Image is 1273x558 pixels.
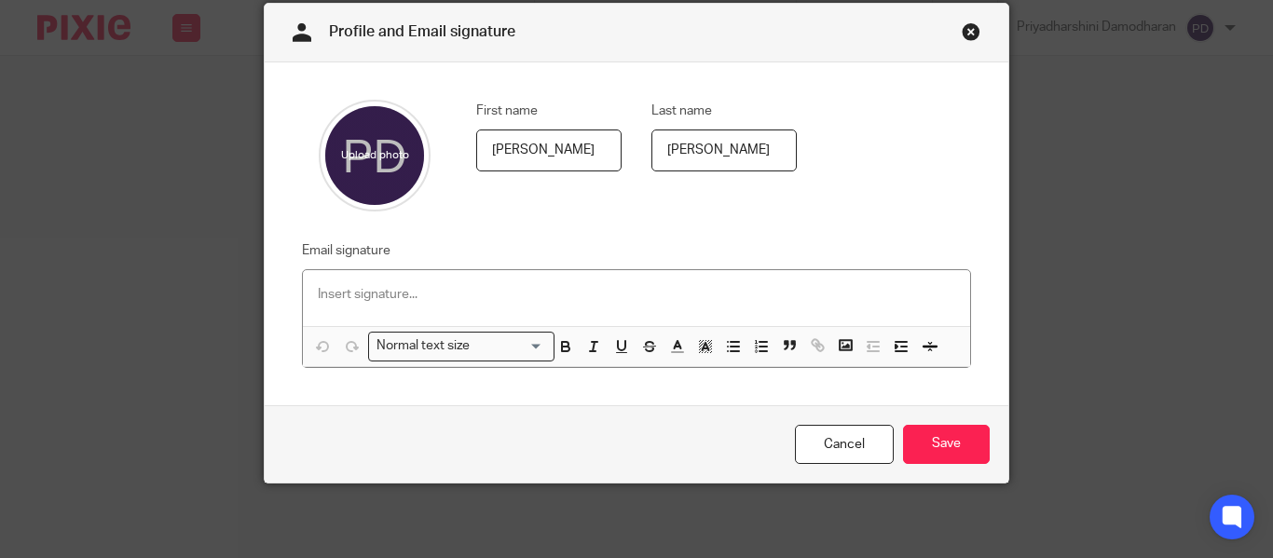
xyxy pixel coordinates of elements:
label: First name [476,102,538,120]
input: Save [903,425,990,465]
div: Search for option [368,332,554,361]
span: Normal text size [373,336,474,356]
a: Cancel [795,425,894,465]
span: Profile and Email signature [329,24,515,39]
input: Search for option [476,336,543,356]
a: Close this dialog window [962,22,980,48]
label: Last name [651,102,712,120]
label: Email signature [302,241,390,260]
